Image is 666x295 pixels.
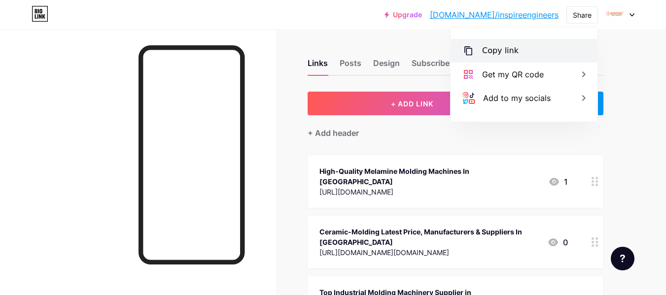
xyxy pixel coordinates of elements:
div: Links [308,57,328,75]
img: inspireengineers [605,5,624,24]
div: 0 [547,236,568,248]
a: Upgrade [385,11,422,19]
div: Add to my socials [483,92,551,104]
div: [URL][DOMAIN_NAME][DOMAIN_NAME] [319,247,539,258]
button: + ADD LINK [308,92,517,115]
div: Subscribers [412,57,457,75]
span: + ADD LINK [391,99,433,108]
div: Get my QR code [482,68,544,80]
div: Copy link [482,45,519,57]
div: [URL][DOMAIN_NAME] [319,187,540,197]
div: Design [373,57,400,75]
a: [DOMAIN_NAME]/inspireengineers [430,9,559,21]
div: Posts [340,57,361,75]
div: Share [573,10,592,20]
div: High-Quality Melamine Molding Machines In [GEOGRAPHIC_DATA] [319,166,540,187]
div: Ceramic-Molding Latest Price, Manufacturers & Suppliers In [GEOGRAPHIC_DATA] [319,227,539,247]
div: + Add header [308,127,359,139]
div: 1 [548,176,568,188]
